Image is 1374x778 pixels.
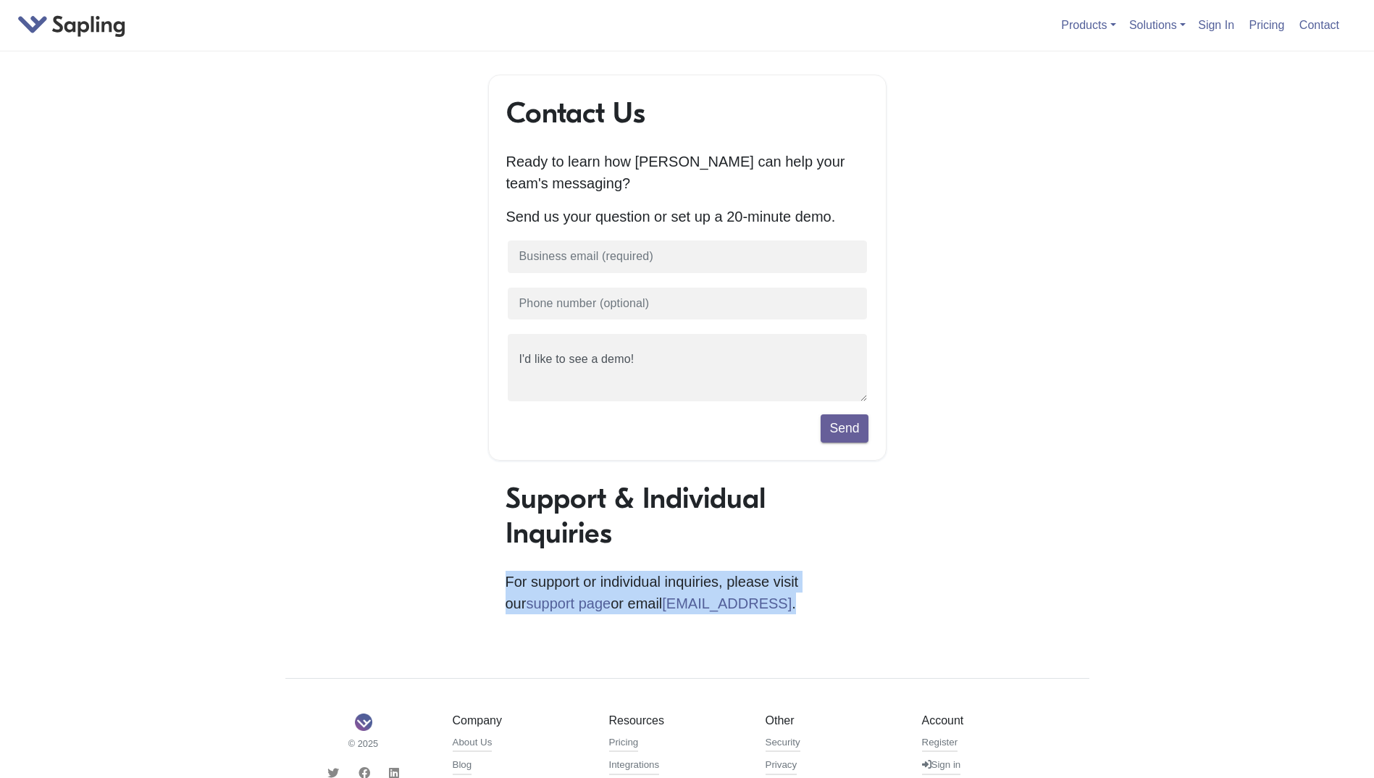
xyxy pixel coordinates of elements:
[1061,19,1115,31] a: Products
[766,714,900,727] h5: Other
[922,758,961,775] a: Sign in
[766,758,797,775] a: Privacy
[506,239,868,275] input: Business email (required)
[506,481,869,551] h1: Support & Individual Inquiries
[609,714,744,727] h5: Resources
[1244,13,1291,37] a: Pricing
[609,758,660,775] a: Integrations
[821,414,868,442] button: Send
[453,735,493,753] a: About Us
[506,332,868,403] textarea: I'd like to see a demo!
[1129,19,1186,31] a: Solutions
[355,714,372,731] img: Sapling Logo
[296,737,431,750] small: © 2025
[662,595,792,611] a: [EMAIL_ADDRESS]
[506,151,868,194] p: Ready to learn how [PERSON_NAME] can help your team's messaging?
[506,286,868,322] input: Phone number (optional)
[526,595,611,611] a: support page
[922,735,958,753] a: Register
[453,758,472,775] a: Blog
[506,206,868,227] p: Send us your question or set up a 20-minute demo.
[453,714,587,727] h5: Company
[922,714,1057,727] h5: Account
[1192,13,1240,37] a: Sign In
[766,735,800,753] a: Security
[506,96,868,130] h1: Contact Us
[1294,13,1345,37] a: Contact
[609,735,639,753] a: Pricing
[506,571,869,614] p: For support or individual inquiries, please visit our or email .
